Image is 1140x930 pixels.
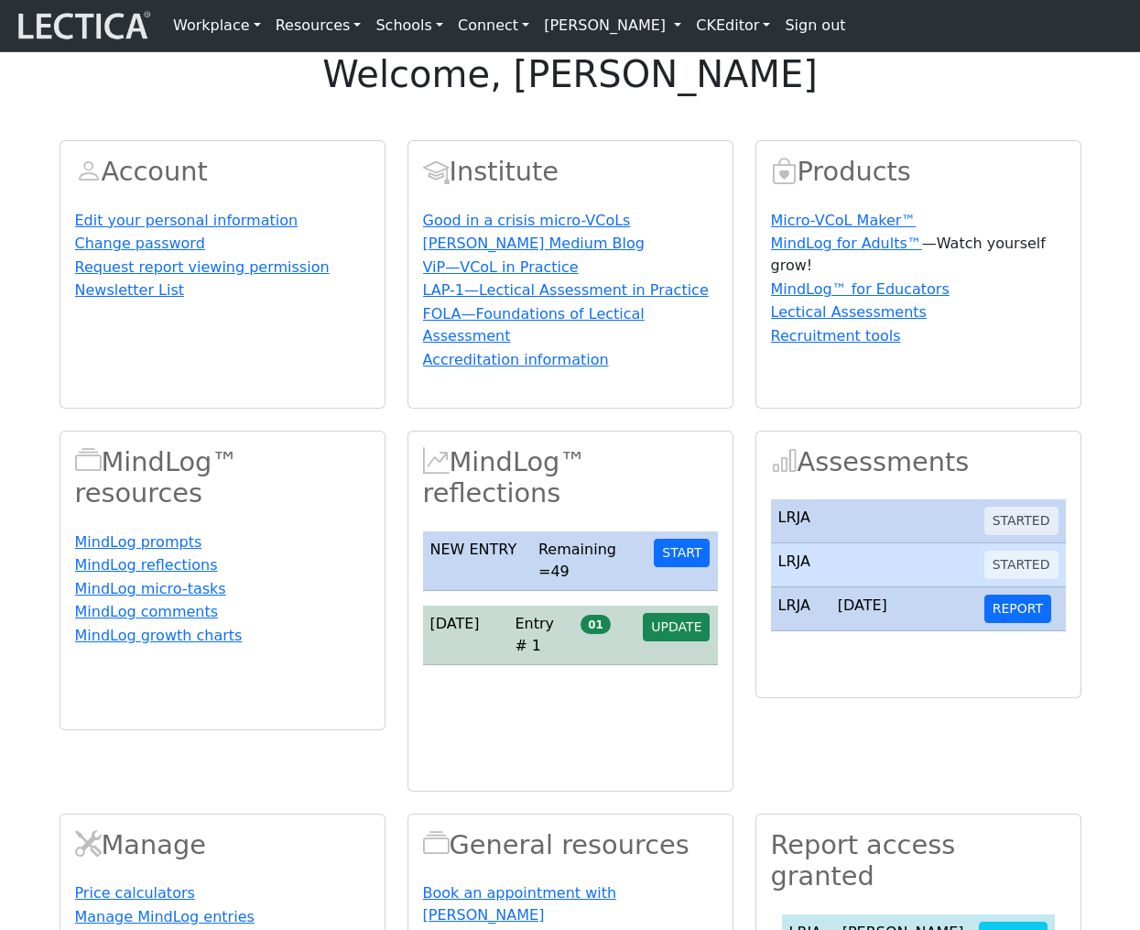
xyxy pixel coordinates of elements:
h2: Institute [423,156,718,188]
a: MindLog for Adults™ [771,235,922,252]
span: 01 [581,615,610,633]
a: MindLog growth charts [75,627,243,644]
button: UPDATE [643,613,710,641]
a: MindLog micro-tasks [75,580,226,597]
a: Good in a crisis micro-VCoLs [423,212,631,229]
td: LRJA [771,499,831,543]
h2: Products [771,156,1066,188]
a: MindLog reflections [75,556,218,574]
span: 49 [550,563,569,580]
span: Account [75,156,102,187]
a: Schools [368,7,451,44]
span: Resources [423,829,450,860]
h2: MindLog™ reflections [423,446,718,509]
a: MindLog comments [75,603,219,620]
span: Account [423,156,450,187]
a: Book an appointment with [PERSON_NAME] [423,884,617,924]
span: Products [771,156,798,187]
a: Recruitment tools [771,327,901,345]
span: Manage [75,829,102,860]
a: Accreditation information [423,351,609,368]
a: Manage MindLog entries [75,908,255,925]
a: MindLog™ for Educators [771,280,950,298]
span: MindLog™ resources [75,446,102,477]
h2: MindLog™ resources [75,446,370,509]
a: CKEditor [689,7,777,44]
td: LRJA [771,543,831,587]
a: FOLA—Foundations of Lectical Assessment [423,305,645,345]
h2: Manage [75,829,370,861]
a: [PERSON_NAME] Medium Blog [423,235,645,252]
a: Newsletter List [75,281,185,299]
a: Micro-VCoL Maker™ [771,212,917,229]
a: Resources [268,7,369,44]
a: LAP-1—Lectical Assessment in Practice [423,281,709,299]
a: Lectical Assessments [771,303,927,321]
span: [DATE] [838,596,887,614]
span: UPDATE [651,619,701,634]
a: Request report viewing permission [75,258,330,276]
button: REPORT [984,595,1051,623]
span: Assessments [771,446,798,477]
td: Remaining = [531,531,646,591]
a: Sign out [777,7,852,44]
button: START [654,539,710,567]
a: [PERSON_NAME] [537,7,689,44]
td: Entry # 1 [507,606,573,665]
a: Edit your personal information [75,212,299,229]
img: lecticalive [14,8,151,43]
p: —Watch yourself grow! [771,233,1066,277]
a: MindLog prompts [75,533,202,551]
a: Connect [451,7,537,44]
a: Price calculators [75,884,195,902]
h2: Assessments [771,446,1066,478]
a: Change password [75,235,205,252]
a: Workplace [166,7,268,44]
h2: Account [75,156,370,188]
a: ViP—VCoL in Practice [423,258,579,276]
span: [DATE] [430,615,480,632]
td: LRJA [771,587,831,631]
h2: General resources [423,829,718,861]
span: MindLog [423,446,450,477]
td: NEW ENTRY [423,531,531,591]
h2: Report access granted [771,829,1066,892]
